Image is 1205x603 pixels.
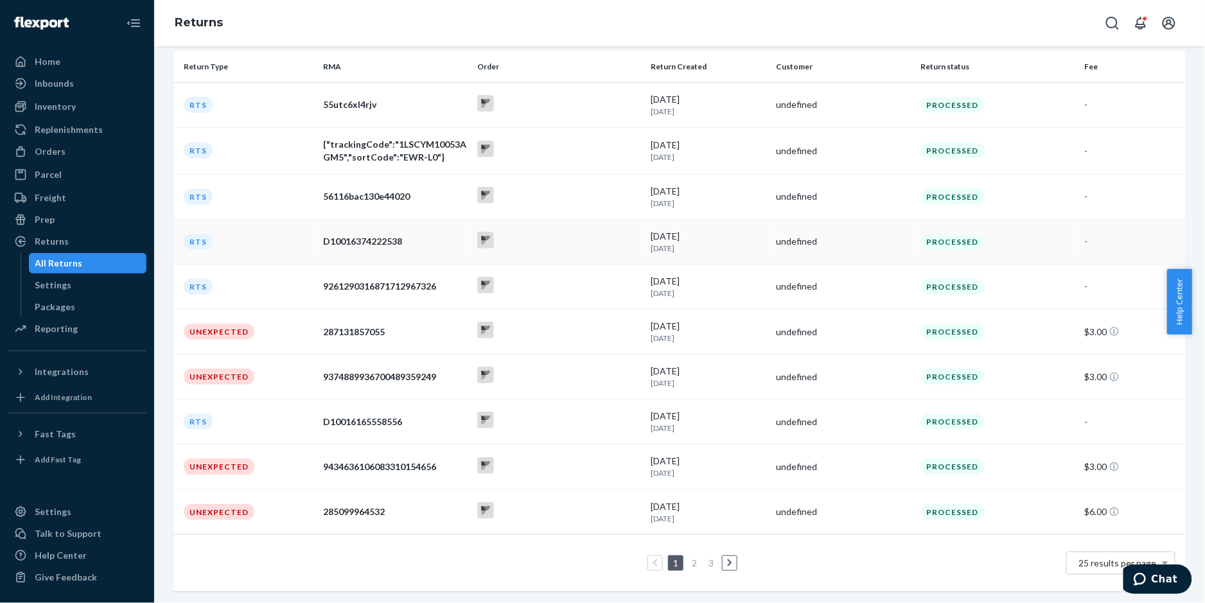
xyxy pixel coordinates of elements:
div: Processed [921,369,985,385]
div: undefined [777,326,911,338]
div: 285099964532 [323,505,467,518]
div: Parcel [35,168,62,181]
div: - [1085,280,1175,293]
button: Close Navigation [121,10,146,36]
div: RTS [184,189,213,205]
div: Processed [921,414,985,430]
div: RTS [184,234,213,250]
div: - [1085,144,1175,157]
span: 25 results per page [1079,557,1157,568]
div: Add Integration [35,392,92,403]
div: undefined [777,235,911,248]
div: [DATE] [651,410,766,433]
div: Processed [921,189,985,205]
button: Fast Tags [8,424,146,444]
td: $6.00 [1080,489,1186,534]
button: Help Center [1167,269,1192,335]
div: undefined [777,371,911,383]
td: $3.00 [1080,444,1186,489]
th: Return Type [173,51,318,82]
div: Processed [921,504,985,520]
button: Talk to Support [8,523,146,544]
div: Talk to Support [35,527,101,540]
a: All Returns [29,253,147,274]
div: [DATE] [651,455,766,478]
a: Settings [8,502,146,522]
a: Reporting [8,319,146,339]
div: [DATE] [651,185,766,209]
div: RTS [184,143,213,159]
div: - [1085,190,1175,203]
a: Page 2 [689,557,699,568]
p: [DATE] [651,423,766,433]
div: undefined [777,460,911,473]
div: Processed [921,234,985,250]
div: - [1085,235,1175,248]
p: [DATE] [651,152,766,162]
div: [DATE] [651,365,766,389]
div: Packages [35,301,76,313]
div: Unexpected [184,324,254,340]
div: Inventory [35,100,76,113]
th: Fee [1080,51,1186,82]
p: [DATE] [651,106,766,117]
div: Add Fast Tag [35,454,81,465]
a: Packages [29,297,147,317]
div: Integrations [35,365,89,378]
a: Orders [8,141,146,162]
div: Processed [921,143,985,159]
div: Unexpected [184,459,254,475]
div: Prep [35,213,55,226]
div: All Returns [35,257,83,270]
th: Customer [771,51,916,82]
div: Freight [35,191,66,204]
p: [DATE] [651,243,766,254]
button: Open Search Box [1100,10,1125,36]
div: Fast Tags [35,428,76,441]
div: Settings [35,505,71,518]
img: Flexport logo [14,17,69,30]
td: $3.00 [1080,354,1186,399]
p: [DATE] [651,378,766,389]
button: Integrations [8,362,146,382]
div: 56116bac130e44020 [323,190,467,203]
a: Inventory [8,96,146,117]
p: [DATE] [651,333,766,344]
a: Help Center [8,545,146,566]
div: undefined [777,144,911,157]
div: Help Center [35,549,87,562]
div: undefined [777,505,911,518]
div: Processed [921,324,985,340]
div: Reporting [35,322,78,335]
div: D10016165558556 [323,415,467,428]
button: Give Feedback [8,567,146,588]
div: Replenishments [35,123,103,136]
button: Open notifications [1128,10,1154,36]
div: Processed [921,279,985,295]
div: undefined [777,280,911,293]
div: 55utc6xl4rjv [323,98,467,111]
a: Inbounds [8,73,146,94]
a: Returns [175,15,223,30]
div: 9261290316871712967326 [323,280,467,293]
div: - [1085,98,1175,111]
iframe: Opens a widget where you can chat to one of our agents [1123,564,1192,597]
a: Add Integration [8,387,146,408]
div: [DATE] [651,230,766,254]
p: [DATE] [651,513,766,524]
div: Processed [921,459,985,475]
th: Order [472,51,646,82]
th: RMA [318,51,472,82]
div: Settings [35,279,72,292]
div: Inbounds [35,77,74,90]
div: Unexpected [184,504,254,520]
div: Unexpected [184,369,254,385]
div: [DATE] [651,93,766,117]
a: Home [8,51,146,72]
a: Freight [8,188,146,208]
p: [DATE] [651,198,766,209]
div: 9374889936700489359249 [323,371,467,383]
p: [DATE] [651,288,766,299]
